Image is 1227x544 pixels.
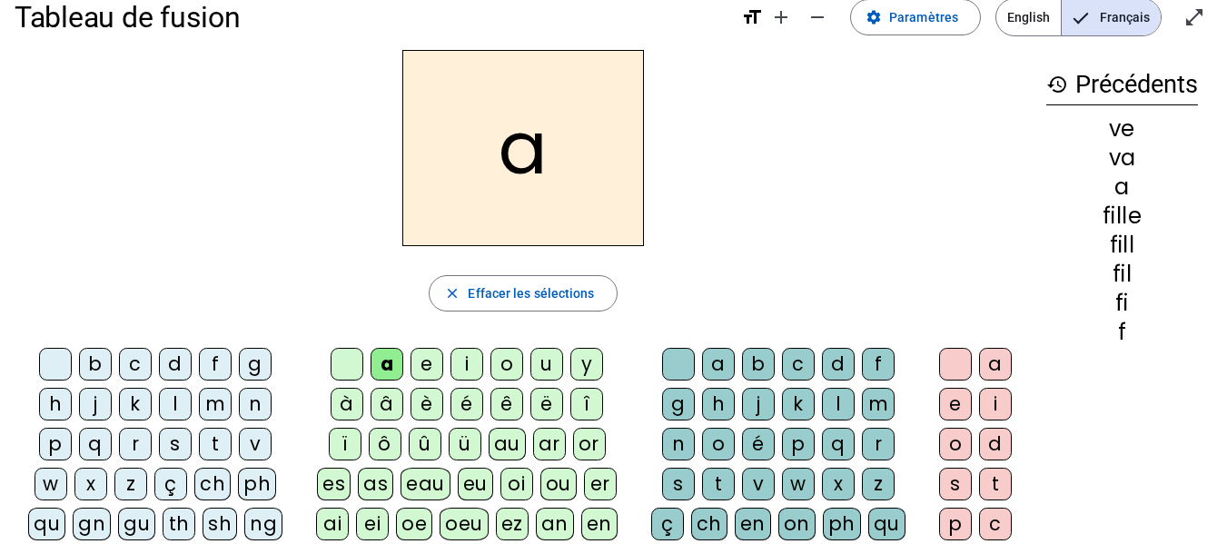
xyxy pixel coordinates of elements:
[806,6,828,28] mat-icon: remove
[778,508,816,540] div: on
[317,468,351,500] div: es
[702,428,735,460] div: o
[651,508,684,540] div: ç
[238,468,276,500] div: ph
[868,508,905,540] div: qu
[331,388,363,420] div: à
[411,388,443,420] div: è
[329,428,361,460] div: ï
[939,428,972,460] div: o
[440,508,489,540] div: oeu
[1046,118,1198,140] div: ve
[409,428,441,460] div: û
[450,348,483,381] div: i
[119,388,152,420] div: k
[449,428,481,460] div: ü
[39,428,72,460] div: p
[1046,263,1198,285] div: fil
[500,468,533,500] div: oi
[862,348,895,381] div: f
[702,468,735,500] div: t
[239,388,272,420] div: n
[358,468,393,500] div: as
[770,6,792,28] mat-icon: add
[244,508,282,540] div: ng
[533,428,566,460] div: ar
[154,468,187,500] div: ç
[979,428,1012,460] div: d
[782,388,815,420] div: k
[74,468,107,500] div: x
[450,388,483,420] div: é
[862,388,895,420] div: m
[429,275,617,312] button: Effacer les sélections
[444,285,460,302] mat-icon: close
[411,348,443,381] div: e
[866,9,882,25] mat-icon: settings
[570,388,603,420] div: î
[1046,147,1198,169] div: va
[159,428,192,460] div: s
[1046,176,1198,198] div: a
[1046,74,1068,95] mat-icon: history
[159,388,192,420] div: l
[39,388,72,420] div: h
[573,428,606,460] div: or
[489,428,526,460] div: au
[401,468,450,500] div: eau
[662,388,695,420] div: g
[239,428,272,460] div: v
[581,508,618,540] div: en
[468,282,594,304] span: Effacer les sélections
[496,508,529,540] div: ez
[1046,234,1198,256] div: fill
[735,508,771,540] div: en
[979,388,1012,420] div: i
[28,508,65,540] div: qu
[1046,205,1198,227] div: fille
[702,348,735,381] div: a
[979,508,1012,540] div: c
[536,508,574,540] div: an
[939,468,972,500] div: s
[1183,6,1205,28] mat-icon: open_in_full
[1046,292,1198,314] div: fi
[782,468,815,500] div: w
[114,468,147,500] div: z
[939,508,972,540] div: p
[163,508,195,540] div: th
[782,348,815,381] div: c
[199,388,232,420] div: m
[490,348,523,381] div: o
[356,508,389,540] div: ei
[316,508,349,540] div: ai
[822,388,855,420] div: l
[118,508,155,540] div: gu
[79,428,112,460] div: q
[822,348,855,381] div: d
[199,428,232,460] div: t
[741,6,763,28] mat-icon: format_size
[369,428,401,460] div: ô
[742,388,775,420] div: j
[371,348,403,381] div: a
[203,508,237,540] div: sh
[889,6,958,28] span: Paramètres
[530,348,563,381] div: u
[742,468,775,500] div: v
[199,348,232,381] div: f
[782,428,815,460] div: p
[458,468,493,500] div: eu
[239,348,272,381] div: g
[862,468,895,500] div: z
[540,468,577,500] div: ou
[402,50,644,246] h2: a
[822,428,855,460] div: q
[79,388,112,420] div: j
[822,468,855,500] div: x
[1046,321,1198,343] div: f
[862,428,895,460] div: r
[490,388,523,420] div: ê
[742,348,775,381] div: b
[73,508,111,540] div: gn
